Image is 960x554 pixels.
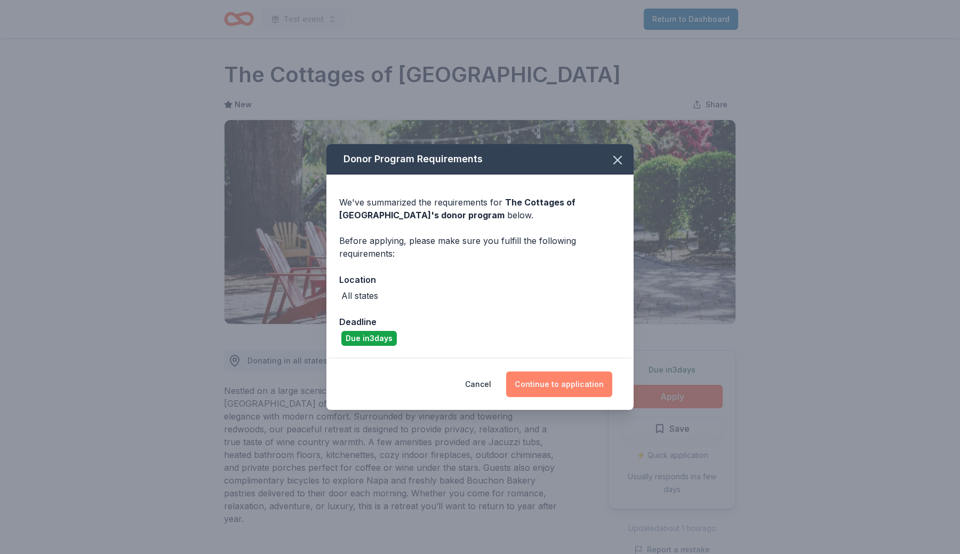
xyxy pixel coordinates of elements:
div: Before applying, please make sure you fulfill the following requirements: [339,234,621,260]
div: Donor Program Requirements [326,144,634,175]
div: Deadline [339,315,621,329]
div: We've summarized the requirements for below. [339,196,621,221]
button: Continue to application [506,371,612,397]
div: Location [339,273,621,287]
div: Due in 3 days [341,331,397,346]
div: All states [341,289,378,302]
button: Cancel [465,371,491,397]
